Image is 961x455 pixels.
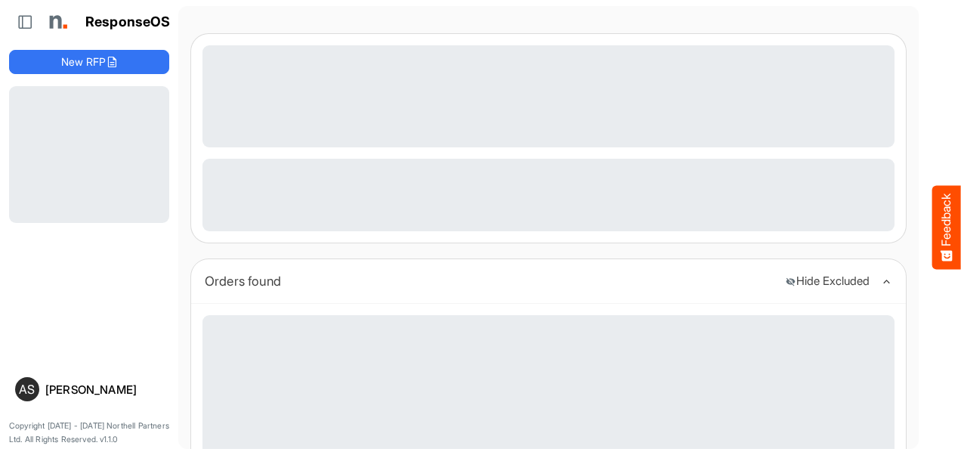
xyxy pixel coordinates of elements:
div: [PERSON_NAME] [45,384,163,395]
div: Loading... [9,86,169,223]
div: Loading... [202,45,895,147]
h1: ResponseOS [85,14,171,30]
button: Hide Excluded [785,275,870,288]
button: New RFP [9,50,169,74]
button: Feedback [932,186,961,270]
p: Copyright [DATE] - [DATE] Northell Partners Ltd. All Rights Reserved. v1.1.0 [9,419,169,446]
span: AS [19,383,35,395]
img: Northell [42,7,72,37]
div: Orders found [205,271,774,292]
div: Loading... [202,159,895,231]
